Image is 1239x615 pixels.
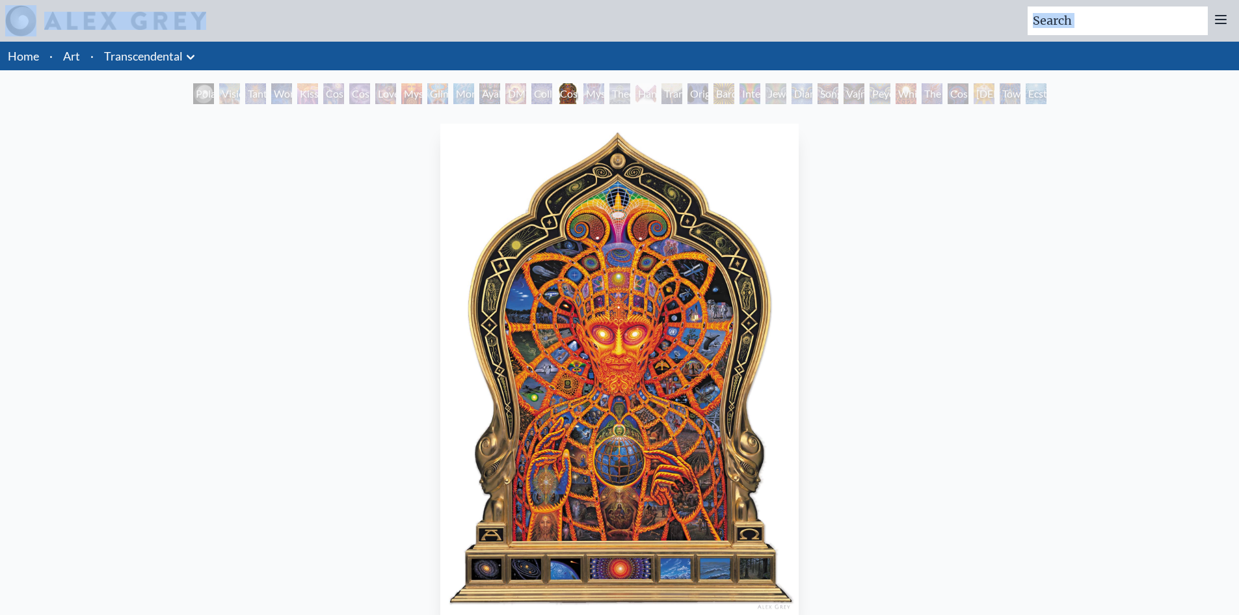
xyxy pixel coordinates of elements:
div: White Light [896,83,916,104]
div: Mystic Eye [583,83,604,104]
div: Interbeing [739,83,760,104]
div: Diamond Being [792,83,812,104]
div: Transfiguration [661,83,682,104]
div: Bardo Being [713,83,734,104]
div: Ecstasy [1026,83,1046,104]
div: Wonder [271,83,292,104]
a: Transcendental [104,47,183,65]
div: Ayahuasca Visitation [479,83,500,104]
div: Original Face [687,83,708,104]
div: Jewel Being [766,83,786,104]
div: DMT - The Spirit Molecule [505,83,526,104]
div: Mysteriosa 2 [401,83,422,104]
a: Home [8,49,39,63]
div: Vajra Being [844,83,864,104]
div: Kiss of the [MEDICAL_DATA] [297,83,318,104]
div: Cosmic [DEMOGRAPHIC_DATA] [557,83,578,104]
li: · [44,42,58,70]
div: Theologue [609,83,630,104]
div: Hands that See [635,83,656,104]
div: Polar Unity Spiral [193,83,214,104]
div: Cosmic Consciousness [948,83,968,104]
div: Love is a Cosmic Force [375,83,396,104]
li: · [85,42,99,70]
div: Collective Vision [531,83,552,104]
div: Glimpsing the Empyrean [427,83,448,104]
div: Tantra [245,83,266,104]
div: The Great Turn [922,83,942,104]
div: Peyote Being [870,83,890,104]
div: Monochord [453,83,474,104]
div: Cosmic Creativity [323,83,344,104]
input: Search [1028,7,1208,35]
div: Toward the One [1000,83,1020,104]
div: Visionary Origin of Language [219,83,240,104]
div: Cosmic Artist [349,83,370,104]
div: Song of Vajra Being [818,83,838,104]
a: Art [63,47,80,65]
div: [DEMOGRAPHIC_DATA] [974,83,994,104]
